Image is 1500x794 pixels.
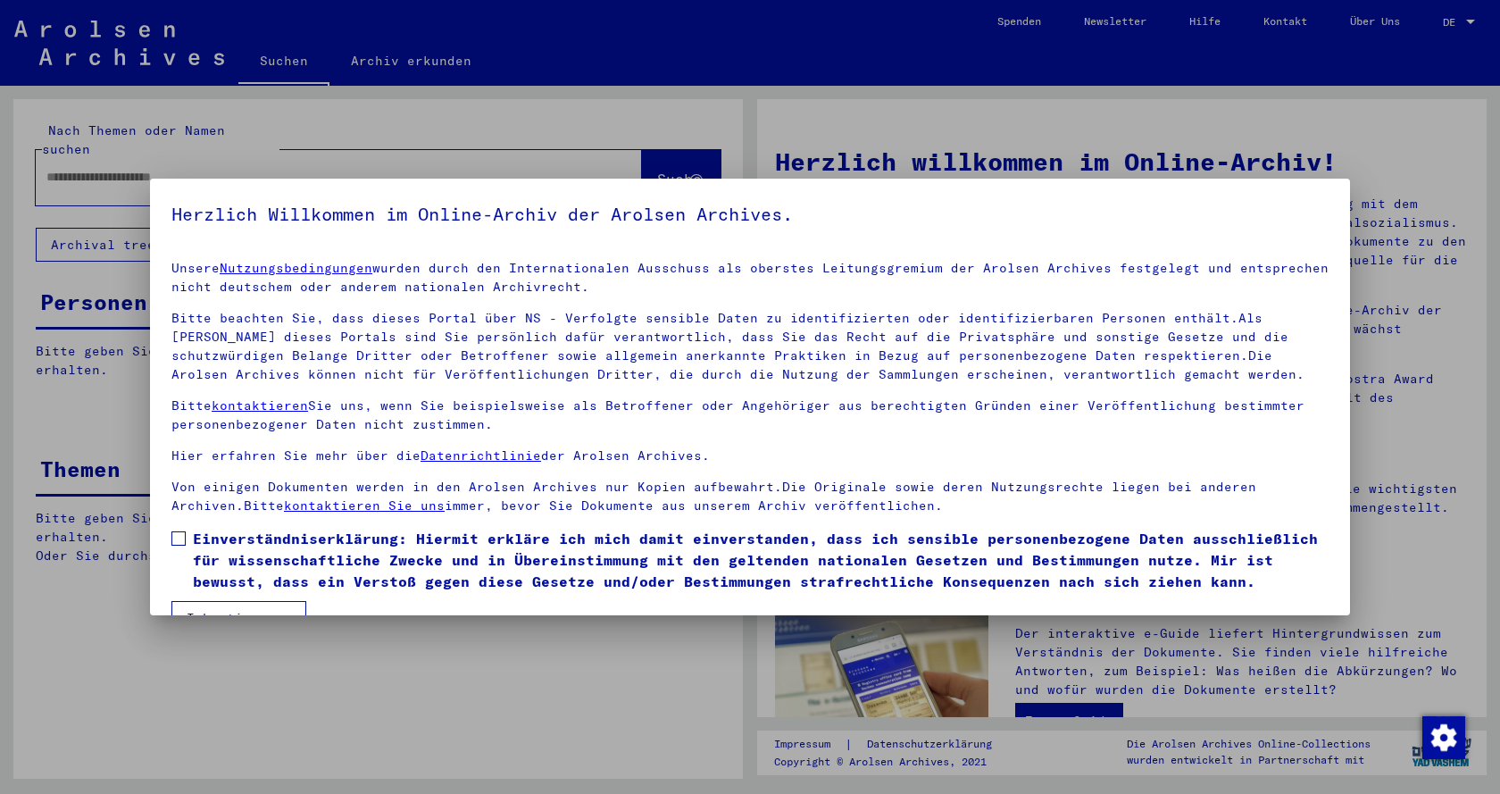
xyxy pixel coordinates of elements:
p: Von einigen Dokumenten werden in den Arolsen Archives nur Kopien aufbewahrt.Die Originale sowie d... [171,478,1329,515]
p: Bitte Sie uns, wenn Sie beispielsweise als Betroffener oder Angehöriger aus berechtigten Gründen ... [171,397,1329,434]
span: Einverständniserklärung: Hiermit erkläre ich mich damit einverstanden, dass ich sensible personen... [193,528,1329,592]
a: kontaktieren [212,397,308,414]
button: Ich stimme zu [171,601,306,635]
a: kontaktieren Sie uns [284,497,445,514]
p: Unsere wurden durch den Internationalen Ausschuss als oberstes Leitungsgremium der Arolsen Archiv... [171,259,1329,297]
h5: Herzlich Willkommen im Online-Archiv der Arolsen Archives. [171,200,1329,229]
a: Nutzungsbedingungen [220,260,372,276]
p: Hier erfahren Sie mehr über die der Arolsen Archives. [171,447,1329,465]
p: Bitte beachten Sie, dass dieses Portal über NS - Verfolgte sensible Daten zu identifizierten oder... [171,309,1329,384]
img: Zustimmung ändern [1422,716,1465,759]
a: Datenrichtlinie [421,447,541,464]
